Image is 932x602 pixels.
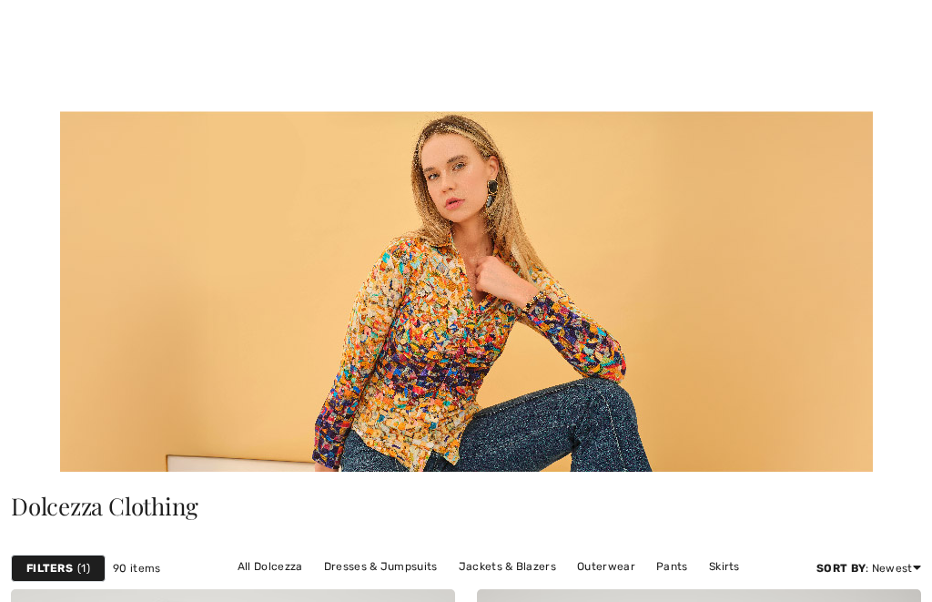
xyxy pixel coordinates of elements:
span: 90 items [113,560,160,576]
a: Pants [647,555,697,578]
a: Skirts [700,555,749,578]
a: Jackets & Blazers [450,555,565,578]
img: Dolcezza Clothing - Canada | Shop Artistic Fashion Online at 1ère Avenue [60,111,873,473]
a: Sweaters & Cardigans [397,578,534,602]
a: All Dolcezza [228,555,312,578]
span: 1 [77,560,90,576]
span: Dolcezza Clothing [11,490,198,522]
a: Dresses & Jumpsuits [315,555,447,578]
a: Tops [537,578,580,602]
a: Outerwear [568,555,644,578]
strong: Filters [26,560,73,576]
